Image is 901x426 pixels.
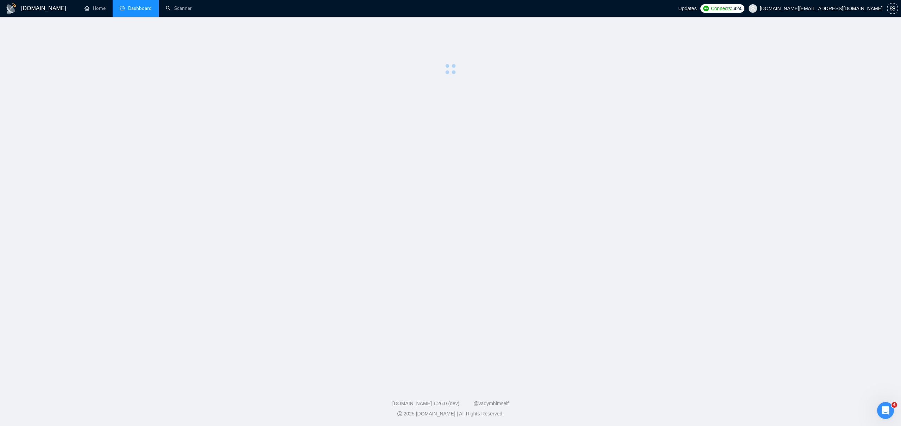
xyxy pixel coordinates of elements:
[392,401,460,406] a: [DOMAIN_NAME] 1.26.0 (dev)
[84,5,106,11] a: homeHome
[397,411,402,416] span: copyright
[891,402,897,408] span: 4
[6,3,17,14] img: logo
[6,410,895,418] div: 2025 [DOMAIN_NAME] | All Rights Reserved.
[166,5,192,11] a: searchScanner
[678,6,697,11] span: Updates
[120,6,125,11] span: dashboard
[473,401,509,406] a: @vadymhimself
[750,6,755,11] span: user
[703,6,709,11] img: upwork-logo.png
[128,5,152,11] span: Dashboard
[733,5,741,12] span: 424
[877,402,894,419] iframe: Intercom live chat
[887,6,898,11] span: setting
[711,5,732,12] span: Connects:
[887,6,898,11] a: setting
[887,3,898,14] button: setting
